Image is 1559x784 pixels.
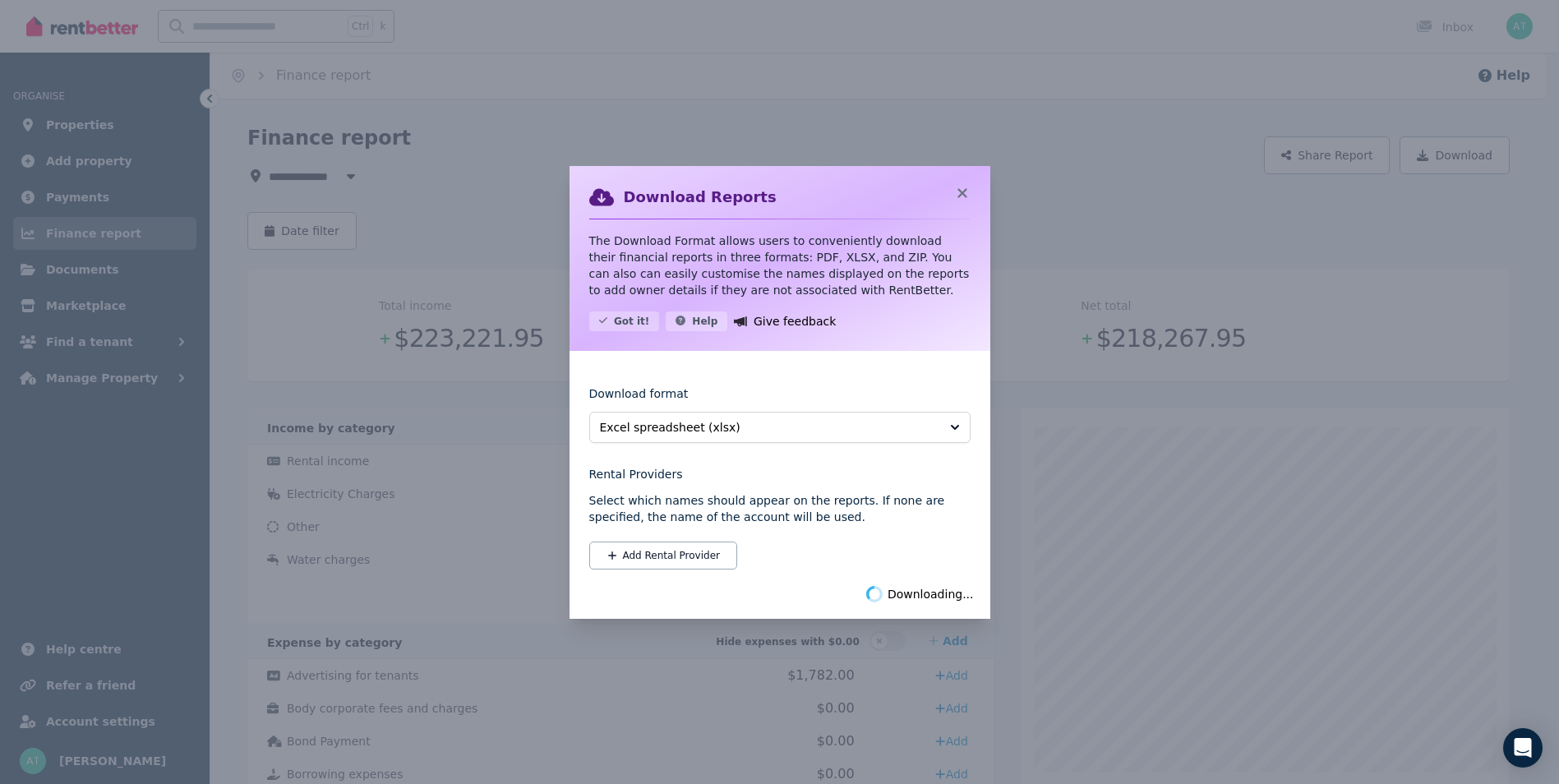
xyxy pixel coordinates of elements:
p: The Download Format allows users to conveniently download their financial reports in three format... [589,233,971,298]
span: Excel spreadsheet (xlsx) [600,419,937,436]
button: Help [666,311,727,331]
h2: Download Reports [624,186,777,209]
label: Download format [589,385,689,412]
a: Give feedback [734,311,836,331]
button: Add Rental Provider [589,542,737,570]
button: Excel spreadsheet (xlsx) [589,412,971,443]
button: Got it! [589,311,660,331]
p: Select which names should appear on the reports. If none are specified, the name of the account w... [589,492,971,525]
legend: Rental Providers [589,466,971,482]
div: Open Intercom Messenger [1503,728,1543,768]
span: Downloading... [888,586,974,602]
